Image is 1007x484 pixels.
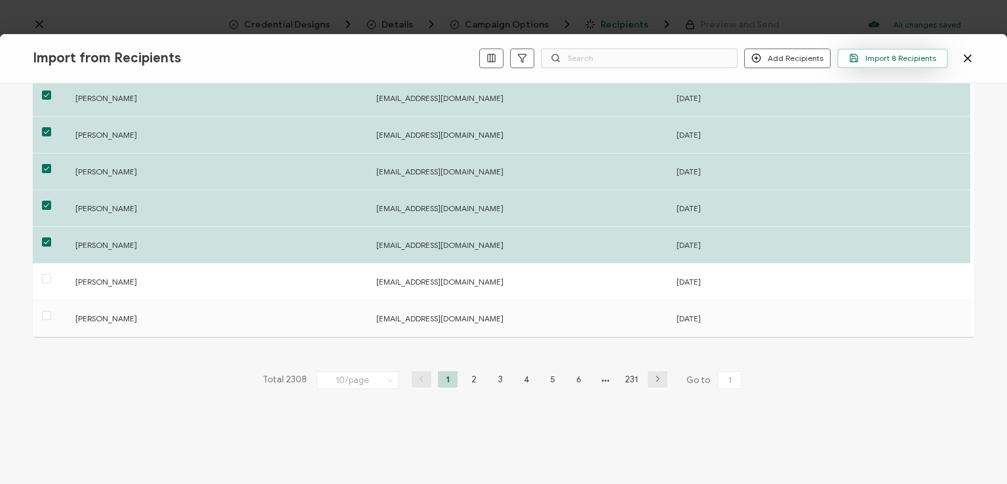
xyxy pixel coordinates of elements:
span: [EMAIL_ADDRESS][DOMAIN_NAME] [376,167,503,176]
span: [DATE] [677,240,701,250]
span: Import 8 Recipients [849,53,936,63]
span: [DATE] [677,130,701,140]
li: 5 [543,371,563,388]
span: [PERSON_NAME] [75,167,137,176]
button: Import 8 Recipients [837,49,948,68]
span: [DATE] [677,203,701,213]
span: [EMAIL_ADDRESS][DOMAIN_NAME] [376,93,503,103]
li: 2 [464,371,484,388]
button: Add Recipients [744,49,831,68]
span: [PERSON_NAME] [75,313,137,323]
span: Import from Recipients [33,50,181,66]
span: [PERSON_NAME] [75,130,137,140]
li: 6 [569,371,589,388]
iframe: Chat Widget [941,421,1007,484]
li: 3 [490,371,510,388]
span: [PERSON_NAME] [75,203,137,213]
span: [PERSON_NAME] [75,277,137,287]
span: [PERSON_NAME] [75,240,137,250]
li: 231 [622,371,641,388]
span: [EMAIL_ADDRESS][DOMAIN_NAME] [376,203,503,213]
span: [EMAIL_ADDRESS][DOMAIN_NAME] [376,130,503,140]
span: [DATE] [677,93,701,103]
span: [DATE] [677,277,701,287]
span: [EMAIL_ADDRESS][DOMAIN_NAME] [376,313,503,323]
input: Search [541,49,738,68]
li: 4 [517,371,536,388]
span: [DATE] [677,313,701,323]
li: 1 [438,371,458,388]
span: Total 2308 [263,371,307,390]
span: [EMAIL_ADDRESS][DOMAIN_NAME] [376,277,503,287]
span: [DATE] [677,167,701,176]
span: [PERSON_NAME] [75,93,137,103]
span: [EMAIL_ADDRESS][DOMAIN_NAME] [376,240,503,250]
input: Select [317,371,399,389]
span: Go to [686,371,744,390]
